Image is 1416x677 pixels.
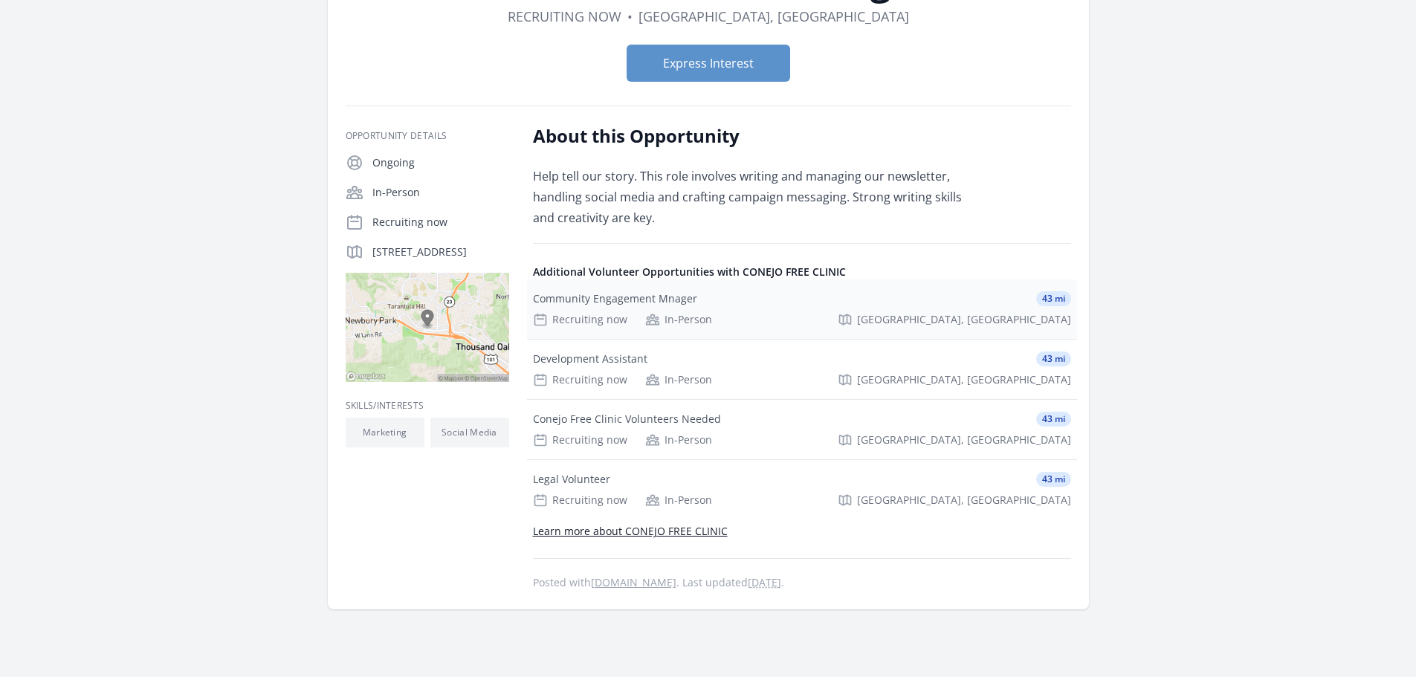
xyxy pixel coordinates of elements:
p: Recruiting now [372,215,509,230]
li: Marketing [346,418,424,447]
div: Recruiting now [533,433,627,447]
span: [GEOGRAPHIC_DATA], [GEOGRAPHIC_DATA] [857,312,1071,327]
a: Learn more about CONEJO FREE CLINIC [533,524,728,538]
div: • [627,6,633,27]
div: Development Assistant [533,352,647,366]
a: Development Assistant 43 mi Recruiting now In-Person [GEOGRAPHIC_DATA], [GEOGRAPHIC_DATA] [527,340,1077,399]
span: 43 mi [1036,412,1071,427]
div: In-Person [645,372,712,387]
img: Map [346,273,509,382]
div: In-Person [645,433,712,447]
p: [STREET_ADDRESS] [372,244,509,259]
a: [DOMAIN_NAME] [591,575,676,589]
p: Ongoing [372,155,509,170]
span: 43 mi [1036,352,1071,366]
h3: Skills/Interests [346,400,509,412]
p: In-Person [372,185,509,200]
li: Social Media [430,418,509,447]
a: Conejo Free Clinic Volunteers Needed 43 mi Recruiting now In-Person [GEOGRAPHIC_DATA], [GEOGRAPHI... [527,400,1077,459]
span: [GEOGRAPHIC_DATA], [GEOGRAPHIC_DATA] [857,372,1071,387]
div: Recruiting now [533,372,627,387]
dd: [GEOGRAPHIC_DATA], [GEOGRAPHIC_DATA] [639,6,909,27]
span: 43 mi [1036,472,1071,487]
p: Posted with . Last updated . [533,577,1071,589]
a: Legal Volunteer 43 mi Recruiting now In-Person [GEOGRAPHIC_DATA], [GEOGRAPHIC_DATA] [527,460,1077,519]
a: Community Engagement Mnager 43 mi Recruiting now In-Person [GEOGRAPHIC_DATA], [GEOGRAPHIC_DATA] [527,279,1077,339]
h2: About this Opportunity [533,124,968,148]
dd: Recruiting now [508,6,621,27]
span: [GEOGRAPHIC_DATA], [GEOGRAPHIC_DATA] [857,433,1071,447]
span: 43 mi [1036,291,1071,306]
div: Conejo Free Clinic Volunteers Needed [533,412,721,427]
div: Recruiting now [533,493,627,508]
span: [GEOGRAPHIC_DATA], [GEOGRAPHIC_DATA] [857,493,1071,508]
div: In-Person [645,312,712,327]
abbr: Tue, Sep 9, 2025 3:49 PM [748,575,781,589]
h3: Opportunity Details [346,130,509,142]
div: Legal Volunteer [533,472,610,487]
h4: Additional Volunteer Opportunities with CONEJO FREE CLINIC [533,265,1071,279]
div: In-Person [645,493,712,508]
div: Recruiting now [533,312,627,327]
button: Express Interest [627,45,790,82]
p: Help tell our story. This role involves writing and managing our newsletter, handling social medi... [533,166,968,228]
div: Community Engagement Mnager [533,291,697,306]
